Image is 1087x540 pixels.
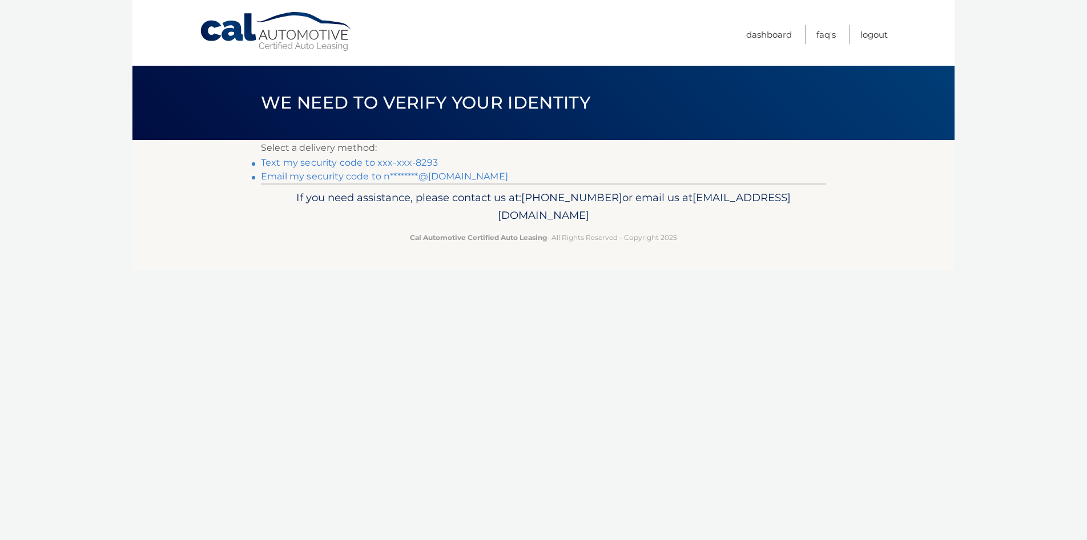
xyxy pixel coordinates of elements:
[261,92,590,113] span: We need to verify your identity
[410,233,547,242] strong: Cal Automotive Certified Auto Leasing
[268,189,819,225] p: If you need assistance, please contact us at: or email us at
[746,25,792,44] a: Dashboard
[268,231,819,243] p: - All Rights Reserved - Copyright 2025
[521,191,622,204] span: [PHONE_NUMBER]
[261,157,438,168] a: Text my security code to xxx-xxx-8293
[261,171,508,182] a: Email my security code to n********@[DOMAIN_NAME]
[860,25,888,44] a: Logout
[199,11,353,52] a: Cal Automotive
[261,140,826,156] p: Select a delivery method:
[816,25,836,44] a: FAQ's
